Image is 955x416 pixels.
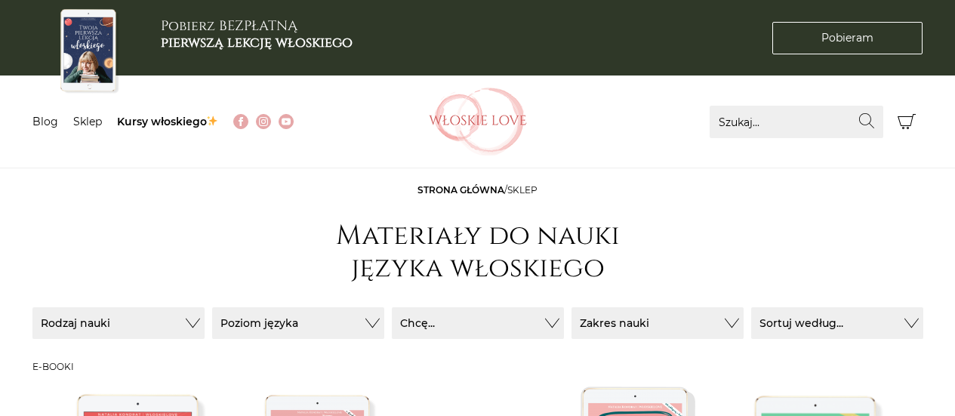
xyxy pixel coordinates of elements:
a: Sklep [73,115,102,128]
button: Koszyk [891,106,923,138]
b: pierwszą lekcję włoskiego [161,33,353,52]
h3: E-booki [32,362,923,372]
a: Pobieram [772,22,923,54]
h1: Materiały do nauki języka włoskiego [327,220,629,285]
button: Chcę... [392,307,564,339]
button: Poziom języka [212,307,384,339]
h3: Pobierz BEZPŁATNĄ [161,18,353,51]
span: / [417,184,538,196]
input: Szukaj... [710,106,883,138]
span: Pobieram [821,30,873,46]
img: Włoskielove [429,88,527,156]
a: Blog [32,115,58,128]
button: Sortuj według... [751,307,923,339]
img: ✨ [207,116,217,126]
a: Kursy włoskiego [117,115,219,128]
a: Strona główna [417,184,504,196]
button: Zakres nauki [571,307,744,339]
button: Rodzaj nauki [32,307,205,339]
span: sklep [507,184,538,196]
